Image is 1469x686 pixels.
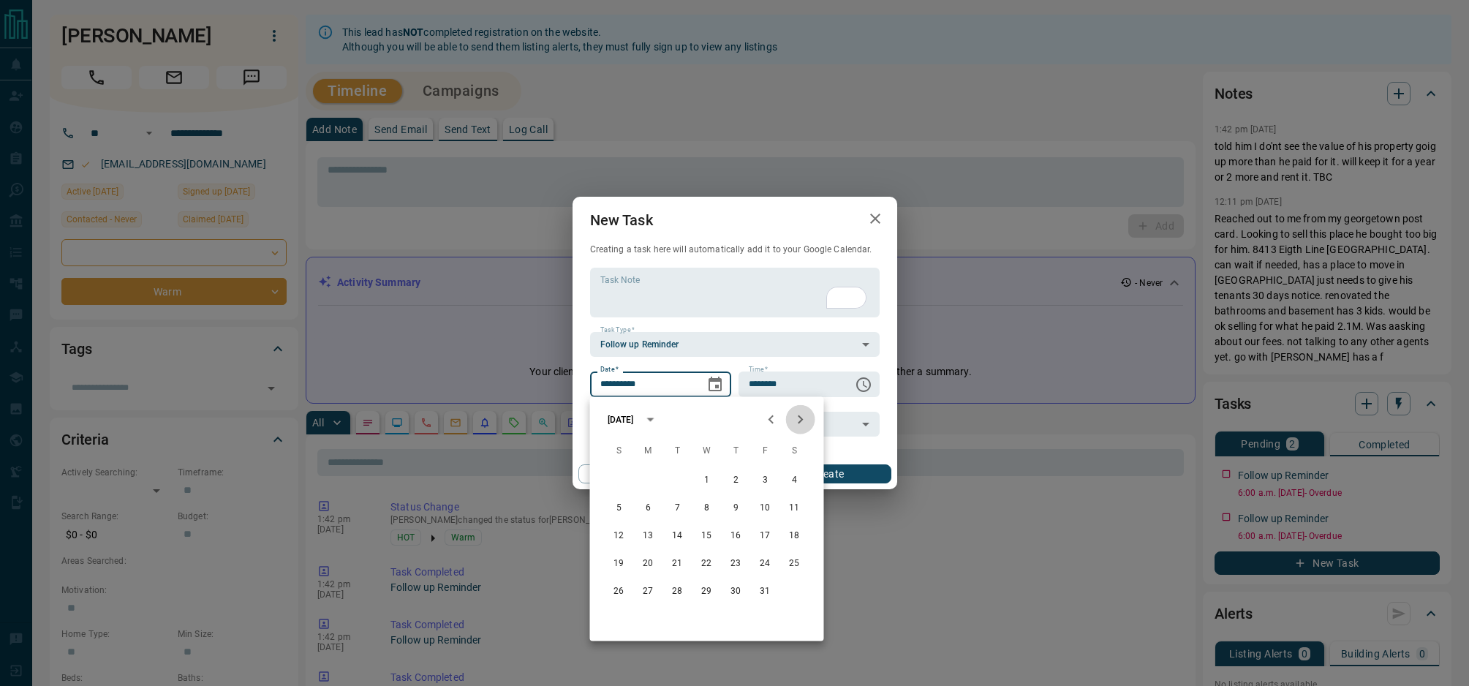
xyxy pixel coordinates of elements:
[606,523,632,549] button: 12
[752,437,779,466] span: Friday
[635,578,662,605] button: 27
[600,365,619,374] label: Date
[600,274,869,312] textarea: To enrich screen reader interactions, please activate Accessibility in Grammarly extension settings
[782,551,808,577] button: 25
[757,405,786,434] button: Previous month
[635,495,662,521] button: 6
[782,495,808,521] button: 11
[723,495,749,521] button: 9
[752,495,779,521] button: 10
[700,370,730,399] button: Choose date, selected date is Aug 13, 2025
[749,365,768,374] label: Time
[694,467,720,494] button: 1
[608,413,634,426] div: [DATE]
[752,467,779,494] button: 3
[694,578,720,605] button: 29
[766,464,891,483] button: Create
[782,523,808,549] button: 18
[590,332,880,357] div: Follow up Reminder
[665,523,691,549] button: 14
[723,467,749,494] button: 2
[665,551,691,577] button: 21
[849,370,878,399] button: Choose time, selected time is 6:00 AM
[723,437,749,466] span: Thursday
[573,197,671,244] h2: New Task
[723,551,749,577] button: 23
[694,523,720,549] button: 15
[752,551,779,577] button: 24
[578,464,703,483] button: Cancel
[638,407,662,432] button: calendar view is open, switch to year view
[600,325,635,335] label: Task Type
[606,551,632,577] button: 19
[635,523,662,549] button: 13
[606,437,632,466] span: Sunday
[782,467,808,494] button: 4
[694,495,720,521] button: 8
[635,437,662,466] span: Monday
[665,495,691,521] button: 7
[782,437,808,466] span: Saturday
[723,578,749,605] button: 30
[752,523,779,549] button: 17
[694,437,720,466] span: Wednesday
[752,578,779,605] button: 31
[786,405,815,434] button: Next month
[694,551,720,577] button: 22
[635,551,662,577] button: 20
[665,578,691,605] button: 28
[590,244,880,256] p: Creating a task here will automatically add it to your Google Calendar.
[723,523,749,549] button: 16
[606,495,632,521] button: 5
[606,578,632,605] button: 26
[665,437,691,466] span: Tuesday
